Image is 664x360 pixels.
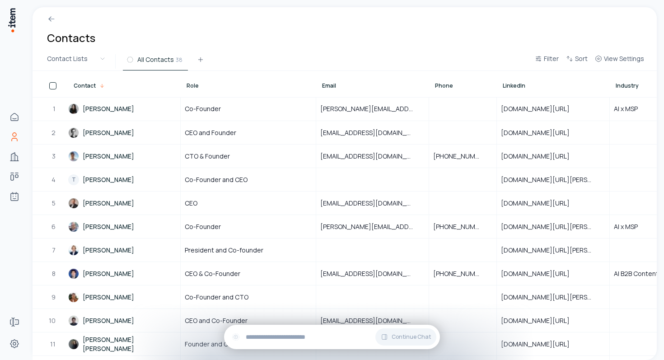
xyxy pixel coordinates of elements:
img: William Fairbairn [68,127,79,138]
span: Filter [544,54,559,63]
span: 7 [52,246,56,255]
th: Role [181,71,316,97]
button: All Contacts38 [123,54,188,70]
a: [PERSON_NAME] [PERSON_NAME] [68,333,180,355]
span: 4 [51,175,56,184]
span: [DOMAIN_NAME][URL][PERSON_NAME] [501,293,605,302]
span: [EMAIL_ADDRESS][DOMAIN_NAME] [320,152,425,161]
button: Filter [531,53,562,70]
img: Sean O'Bannon [68,292,79,303]
span: Co-Founder and CEO [185,175,248,184]
th: Phone [429,71,497,97]
span: [EMAIL_ADDRESS][DOMAIN_NAME] [320,316,425,325]
img: Rachael Annabelle Yong [68,339,79,350]
span: Founder and CEO [185,340,236,349]
a: [PERSON_NAME] [68,262,180,285]
span: [PHONE_NUMBER] [433,269,492,278]
span: [DOMAIN_NAME][URL][PERSON_NAME] [501,246,605,255]
a: [PERSON_NAME] [68,309,180,332]
span: [PHONE_NUMBER] [433,152,492,161]
th: LinkedIn [497,71,610,97]
span: AI B2B Content [614,269,659,278]
div: Continue Chat [224,325,440,349]
span: 11 [50,340,56,349]
span: LinkedIn [503,82,525,89]
span: [PERSON_NAME][EMAIL_ADDRESS][DOMAIN_NAME] [320,104,425,113]
button: Sort [562,53,591,70]
span: Co-Founder [185,104,221,113]
span: 10 [49,316,56,325]
span: Co-Founder [185,222,221,231]
span: 2 [51,128,56,137]
a: [PERSON_NAME] [68,98,180,120]
span: Role [187,82,199,89]
span: AI x MSP [614,222,638,231]
span: Industry [616,82,639,89]
div: T [68,174,79,185]
span: [DOMAIN_NAME][URL] [501,316,580,325]
span: 9 [51,293,56,302]
th: Email [316,71,429,97]
span: 5 [52,199,56,208]
button: Continue Chat [375,328,436,346]
a: Forms [5,313,23,331]
span: All Contacts [137,55,174,64]
span: Continue Chat [392,333,431,341]
a: [PERSON_NAME] [68,215,180,238]
span: [DOMAIN_NAME][URL] [501,269,580,278]
img: Item Brain Logo [7,7,16,33]
span: 6 [51,222,56,231]
span: [DOMAIN_NAME][URL][PERSON_NAME] [501,175,605,184]
span: CEO [185,199,197,208]
span: Email [322,82,336,89]
span: [PERSON_NAME][EMAIL_ADDRESS][PERSON_NAME][DOMAIN_NAME] [320,222,425,231]
span: [DOMAIN_NAME][URL] [501,152,580,161]
span: Sort [575,54,588,63]
h1: Contacts [47,31,95,45]
a: deals [5,168,23,186]
span: 1 [53,104,56,113]
span: [DOMAIN_NAME][URL] [501,199,580,208]
span: [EMAIL_ADDRESS][DOMAIN_NAME] [320,199,425,208]
a: T[PERSON_NAME] [68,168,180,191]
span: [DOMAIN_NAME][URL] [501,340,580,349]
span: 38 [176,56,182,64]
img: Vinh Ha [68,151,79,162]
span: Contact [74,82,96,89]
img: Rizwan Qaiser [68,315,79,326]
img: Soren Biltoft-Knudsen [68,245,79,256]
span: 8 [52,269,56,278]
a: [PERSON_NAME] [68,192,180,214]
img: Yolanda Cao [68,103,79,114]
a: [PERSON_NAME] [68,286,180,308]
span: [PHONE_NUMBER] [433,222,492,231]
span: Phone [435,82,453,89]
span: [EMAIL_ADDRESS][DOMAIN_NAME] [320,269,425,278]
button: View Settings [591,53,648,70]
span: [DOMAIN_NAME][URL][PERSON_NAME] [501,222,605,231]
a: Contacts [5,128,23,146]
span: President and Co-founder [185,246,263,255]
span: Co-Founder and CTO [185,293,248,302]
span: CEO & Co-Founder [185,269,240,278]
a: [PERSON_NAME] [68,122,180,144]
a: Home [5,108,23,126]
span: CEO and Founder [185,128,236,137]
img: Steven R. Smith [68,198,79,209]
a: Agents [5,187,23,206]
a: [PERSON_NAME] [68,239,180,261]
span: CTO & Founder [185,152,230,161]
span: [DOMAIN_NAME][URL] [501,128,580,137]
a: [PERSON_NAME] [68,145,180,167]
span: AI x MSP [614,104,638,113]
a: Companies [5,148,23,166]
a: Settings [5,335,23,353]
span: [DOMAIN_NAME][URL] [501,104,580,113]
span: [EMAIL_ADDRESS][DOMAIN_NAME] [320,128,425,137]
span: 3 [52,152,56,161]
img: Spencer McKee [68,221,79,232]
img: Sky Yang [68,268,79,279]
span: View Settings [604,54,644,63]
span: CEO and Co-Founder [185,316,248,325]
